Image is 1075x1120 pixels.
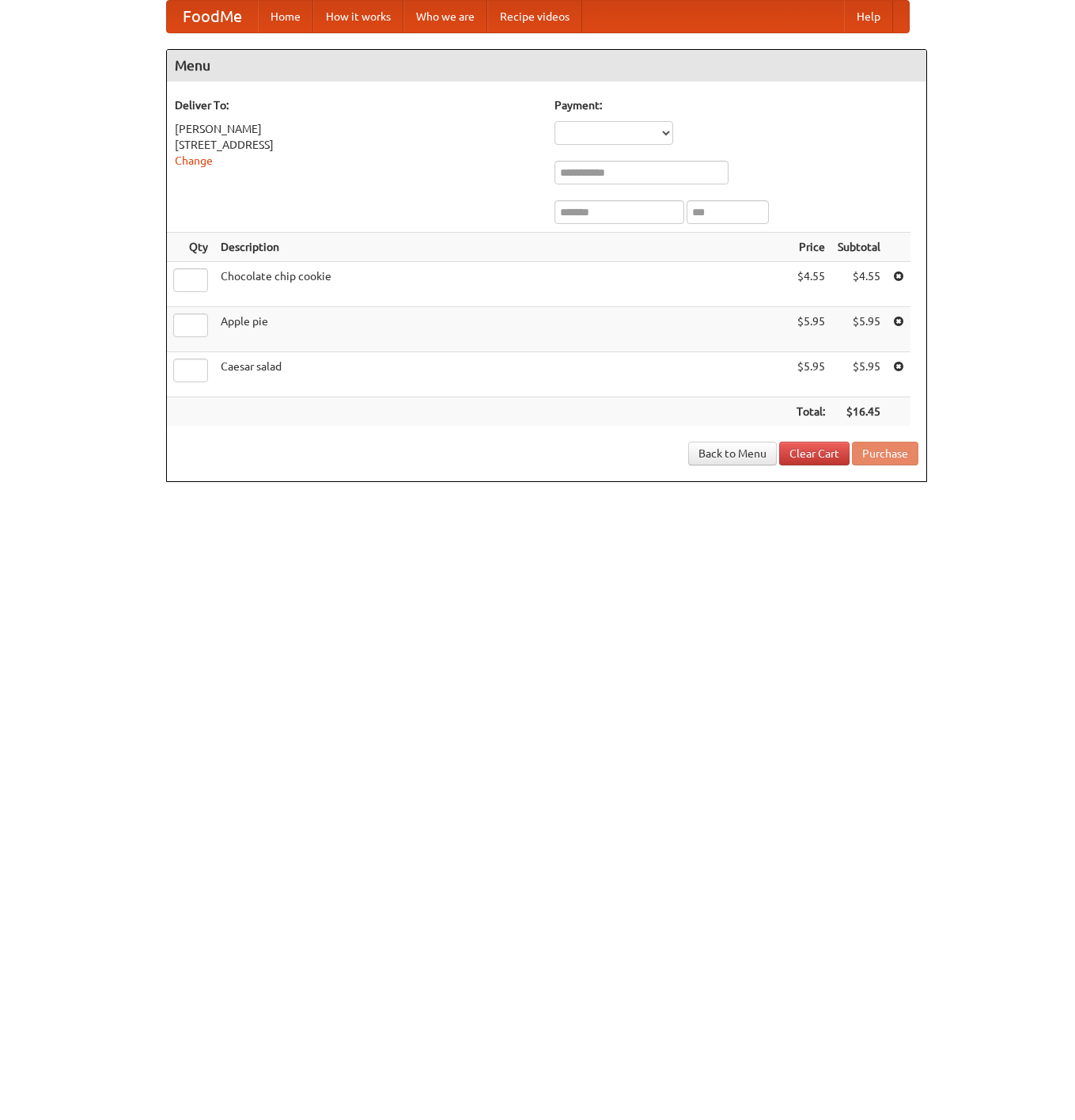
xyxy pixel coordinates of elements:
[214,307,790,352] td: Apple pie
[313,1,403,32] a: How it works
[790,307,831,352] td: $5.95
[852,442,918,465] button: Purchase
[403,1,487,32] a: Who we are
[214,352,790,397] td: Caesar salad
[175,97,539,113] h5: Deliver To:
[688,442,777,465] a: Back to Menu
[790,262,831,307] td: $4.55
[258,1,313,32] a: Home
[844,1,893,32] a: Help
[831,262,887,307] td: $4.55
[790,397,831,427] th: Total:
[487,1,582,32] a: Recipe videos
[214,262,790,307] td: Chocolate chip cookie
[831,307,887,352] td: $5.95
[831,352,887,397] td: $5.95
[214,233,790,262] th: Description
[831,397,887,427] th: $16.45
[167,1,258,32] a: FoodMe
[555,97,918,113] h5: Payment:
[175,137,539,153] div: [STREET_ADDRESS]
[790,233,831,262] th: Price
[831,233,887,262] th: Subtotal
[175,154,213,167] a: Change
[167,233,214,262] th: Qty
[167,50,926,82] h4: Menu
[779,442,850,465] a: Clear Cart
[175,121,539,137] div: [PERSON_NAME]
[790,352,831,397] td: $5.95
